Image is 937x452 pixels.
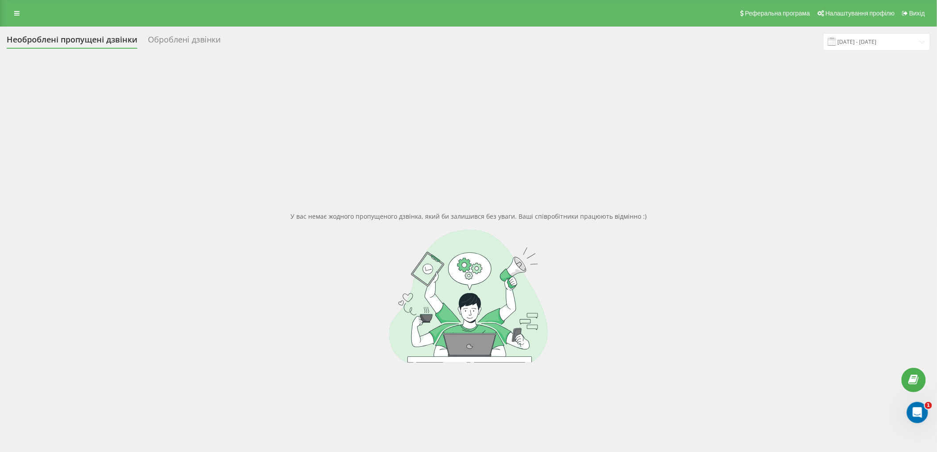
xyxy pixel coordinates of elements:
font: Оброблені дзвінки [148,34,221,45]
iframe: Живий чат у інтеркомі [907,402,928,423]
font: 1 [927,402,930,408]
font: Необроблені пропущені дзвінки [7,34,137,45]
font: Реферальна програма [745,10,810,17]
font: Вихід [910,10,925,17]
font: Налаштування профілю [825,10,894,17]
font: У вас немає жодного пропущеного дзвінка, який би залишився без уваги. Ваші співробітники працюють... [290,212,647,220]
